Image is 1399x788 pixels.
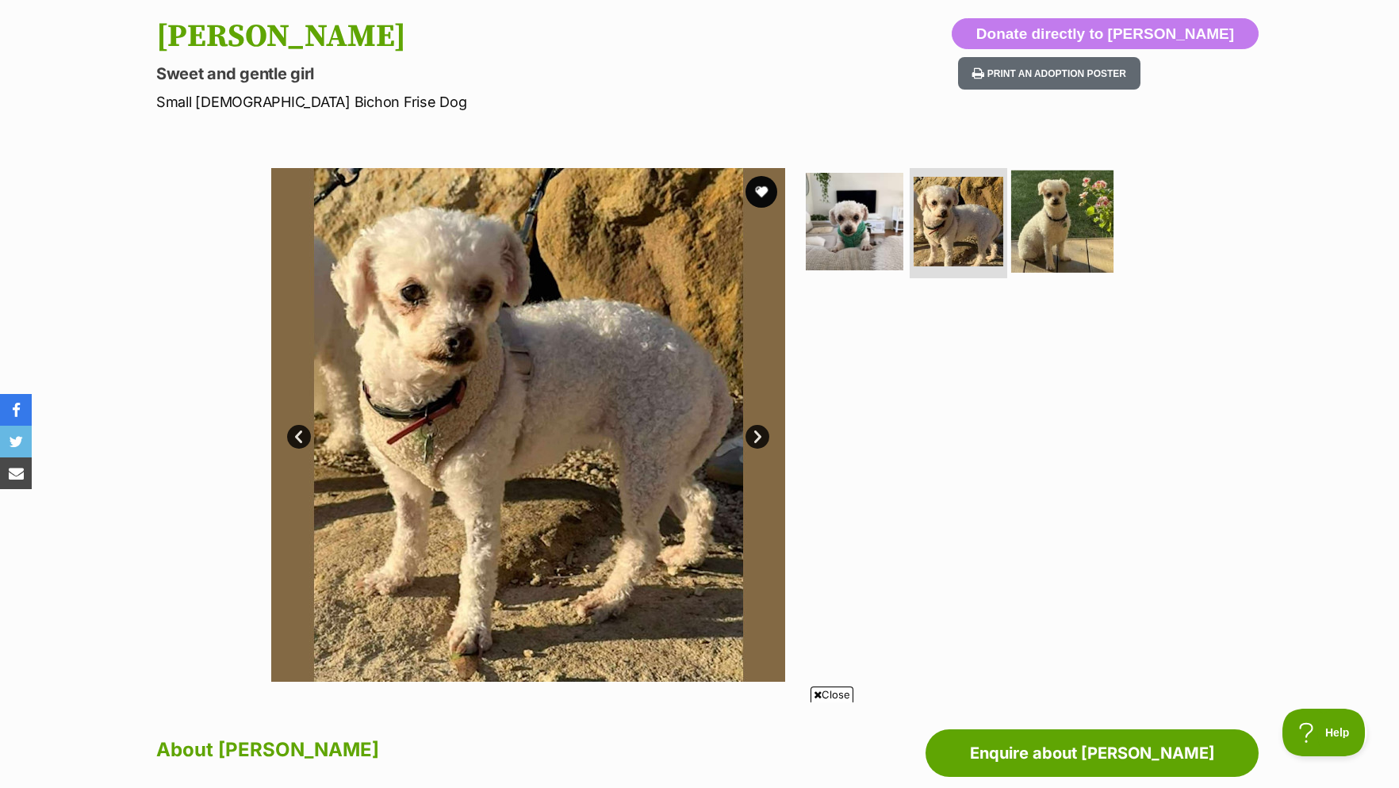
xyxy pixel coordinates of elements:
button: favourite [745,176,777,208]
button: Print an adoption poster [958,57,1140,90]
img: Photo of Jess [1011,170,1113,272]
img: Photo of Jess [785,168,1299,682]
img: Photo of Jess [271,168,785,682]
iframe: Advertisement [315,709,1084,780]
p: Small [DEMOGRAPHIC_DATA] Bichon Frise Dog [156,91,827,113]
span: Close [811,687,853,702]
a: Enquire about [PERSON_NAME] [926,729,1259,777]
img: Photo of Jess [806,173,903,270]
button: Donate directly to [PERSON_NAME] [952,18,1259,50]
a: Prev [287,425,311,449]
a: Next [745,425,769,449]
h2: About [PERSON_NAME] [156,733,811,767]
iframe: Help Scout Beacon - Open [1282,709,1367,756]
p: Sweet and gentle girl [156,63,827,85]
img: Photo of Jess [914,177,1003,266]
h1: [PERSON_NAME] [156,18,827,55]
